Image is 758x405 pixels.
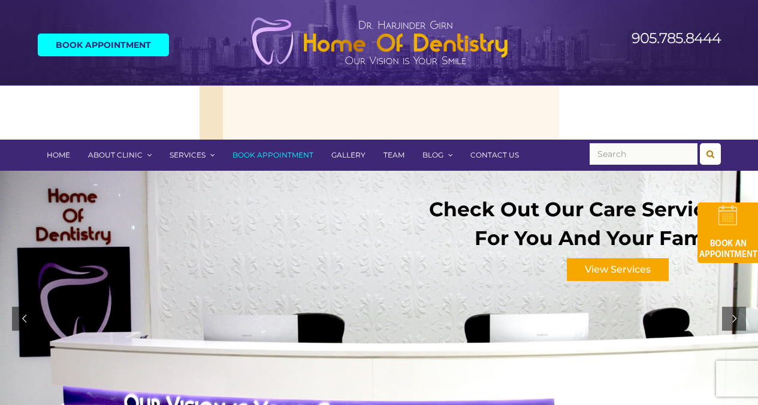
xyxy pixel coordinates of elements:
[200,86,559,140] img: Medspa-Banner-Virtual-Consultation-2-1.gif
[244,17,514,66] img: Home of Dentistry
[322,140,375,171] a: Gallery
[38,34,169,56] a: Book Appointment
[429,205,729,213] div: Check Out Our Care Services
[413,140,461,171] a: Blog
[161,140,224,171] a: Services
[224,140,322,171] a: Book Appointment
[697,202,758,263] img: book-an-appointment-hod-gld.png
[590,143,697,165] input: Search
[38,140,79,171] a: Home
[567,258,669,281] div: View Services
[79,140,161,171] a: About Clinic
[632,29,721,47] a: 905.785.8444
[375,140,413,171] a: Team
[461,140,528,171] a: Contact Us
[475,234,729,242] div: For You And Your Family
